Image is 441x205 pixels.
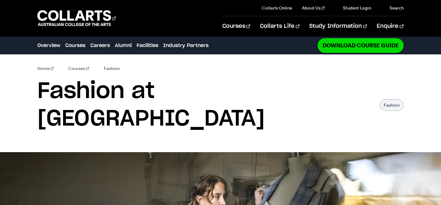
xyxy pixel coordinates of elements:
[68,64,89,73] a: Courses
[377,16,403,36] a: Enquire
[262,5,292,11] a: Collarts Online
[309,16,367,36] a: Study Information
[65,42,85,49] a: Courses
[37,42,60,49] a: Overview
[380,99,404,111] p: Fashion
[137,42,158,49] a: Facilities
[302,5,325,11] a: About Us
[90,42,110,49] a: Careers
[115,42,132,49] a: Alumni
[163,42,209,49] a: Industry Partners
[318,38,404,53] a: Download Course Guide
[104,64,120,73] span: Fashion
[37,78,373,133] h1: Fashion at [GEOGRAPHIC_DATA]
[260,16,300,36] a: Collarts Life
[222,16,250,36] a: Courses
[37,9,116,27] div: Go to homepage
[334,5,371,11] a: Student Login
[381,5,404,11] a: Search
[37,64,54,73] a: Home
